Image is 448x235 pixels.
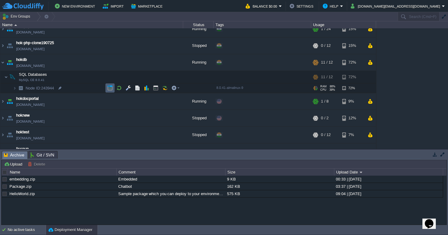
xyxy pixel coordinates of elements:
img: AMDAwAAAACH5BAEAAAAALAAAAAABAAEAAAICRAEAOw== [5,127,14,143]
a: embedding.zip [9,177,35,181]
div: 0 / 12 [321,37,331,54]
img: AMDAwAAAACH5BAEAAAAALAAAAAABAAEAAAICRAEAOw== [0,93,5,110]
button: Import [103,2,126,10]
div: 9 KB [226,176,334,183]
a: lissnup [16,146,29,152]
div: 12% [342,110,362,126]
div: 15% [342,21,362,37]
img: AMDAwAAAACH5BAEAAAAALAAAAAABAAEAAAICRAEAOw== [0,54,5,71]
div: Stopped [183,37,214,54]
span: 39% [329,88,335,91]
div: 72% [342,71,362,83]
button: New Environment [55,2,97,10]
img: AMDAwAAAACH5BAEAAAAALAAAAAABAAEAAAICRAEAOw== [0,127,5,143]
div: 1 / 6 [321,143,329,160]
button: Settings [290,2,315,10]
div: Upload Date [335,169,443,176]
button: Env Groups [2,12,32,21]
span: Node ID: [26,86,41,90]
button: Delete [28,161,47,167]
div: Status [183,21,213,28]
a: hokdb [16,57,27,63]
div: Embedded [117,176,225,183]
div: Chatbot [117,183,225,190]
div: 72% [342,83,362,93]
div: 00:33 | [DATE] [334,176,443,183]
div: Stopped [183,127,214,143]
div: 1 / 8 [321,93,329,110]
img: AMDAwAAAACH5BAEAAAAALAAAAAABAAEAAAICRAEAOw== [8,71,17,83]
span: CPU [320,88,326,91]
div: Sample package which you can deploy to your environment. Feel free to delete and upload a package... [117,190,225,197]
div: 03:37 | [DATE] [334,183,443,190]
button: Balance $0.00 [246,2,279,10]
span: Archive [4,151,24,159]
a: HelloWorld.zip [9,191,35,196]
img: AMDAwAAAACH5BAEAAAAALAAAAAABAAEAAAICRAEAOw== [13,83,16,93]
img: AMDAwAAAACH5BAEAAAAALAAAAAABAAEAAAICRAEAOw== [5,54,14,71]
button: [DOMAIN_NAME][EMAIL_ADDRESS][DOMAIN_NAME] [351,2,442,10]
button: Deployment Manager [48,227,92,233]
a: [DOMAIN_NAME] [16,102,44,108]
div: Name [8,169,116,176]
a: Node ID:243944 [25,86,55,91]
img: AMDAwAAAACH5BAEAAAAALAAAAAABAAEAAAICRAEAOw== [0,37,5,54]
div: Running [183,54,214,71]
div: 575 KB [226,190,334,197]
div: Tags [214,21,311,28]
div: No active tasks [8,225,46,235]
button: Marketplace [131,2,164,10]
button: Help [323,2,340,10]
div: 1 / 24 [321,21,331,37]
img: AMDAwAAAACH5BAEAAAAALAAAAAABAAEAAAICRAEAOw== [16,83,25,93]
span: MySQL CE 8.0.41 [19,78,44,82]
a: Package.zip [9,184,31,189]
div: Usage [311,21,376,28]
img: AMDAwAAAACH5BAEAAAAALAAAAAABAAEAAAICRAEAOw== [5,110,14,126]
span: [DOMAIN_NAME] [16,63,44,69]
div: Stopped [183,110,214,126]
div: Running [183,21,214,37]
a: [DOMAIN_NAME] [16,118,44,125]
button: Upload [4,161,24,167]
iframe: chat widget [422,211,442,229]
a: [DOMAIN_NAME] [16,135,44,141]
div: Running [183,143,214,160]
div: 11 / 12 [321,71,333,83]
a: [DOMAIN_NAME] [16,29,44,35]
img: AMDAwAAAACH5BAEAAAAALAAAAAABAAEAAAICRAEAOw== [5,21,14,37]
a: SQL DatabasesMySQL CE 8.0.41 [18,72,48,77]
span: SQL Databases [18,72,48,77]
a: hok-php-clone190725 [16,40,54,46]
a: [DOMAIN_NAME] [16,46,44,52]
a: hoktest [16,129,29,135]
img: AMDAwAAAACH5BAEAAAAALAAAAAABAAEAAAICRAEAOw== [5,93,14,110]
span: RAM [320,85,327,88]
img: CloudJiffy [2,2,44,10]
div: Comment [117,169,225,176]
div: 11% [342,143,362,160]
span: Git / SVN [30,151,54,159]
a: hoknew [16,112,30,118]
span: 243944 [25,86,55,91]
img: AMDAwAAAACH5BAEAAAAALAAAAAABAAEAAAICRAEAOw== [0,21,5,37]
div: 0 / 2 [321,110,329,126]
div: 9% [342,93,362,110]
img: AMDAwAAAACH5BAEAAAAALAAAAAABAAEAAAICRAEAOw== [0,143,5,160]
div: 09:04 | [DATE] [334,190,443,197]
div: 0 / 12 [321,127,331,143]
div: 11 / 12 [321,54,333,71]
div: 162 KB [226,183,334,190]
a: hokdocportal [16,96,39,102]
div: 7% [342,127,362,143]
div: Size [226,169,334,176]
div: 72% [342,54,362,71]
img: AMDAwAAAACH5BAEAAAAALAAAAAABAAEAAAICRAEAOw== [0,110,5,126]
img: AMDAwAAAACH5BAEAAAAALAAAAAABAAEAAAICRAEAOw== [5,143,14,160]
